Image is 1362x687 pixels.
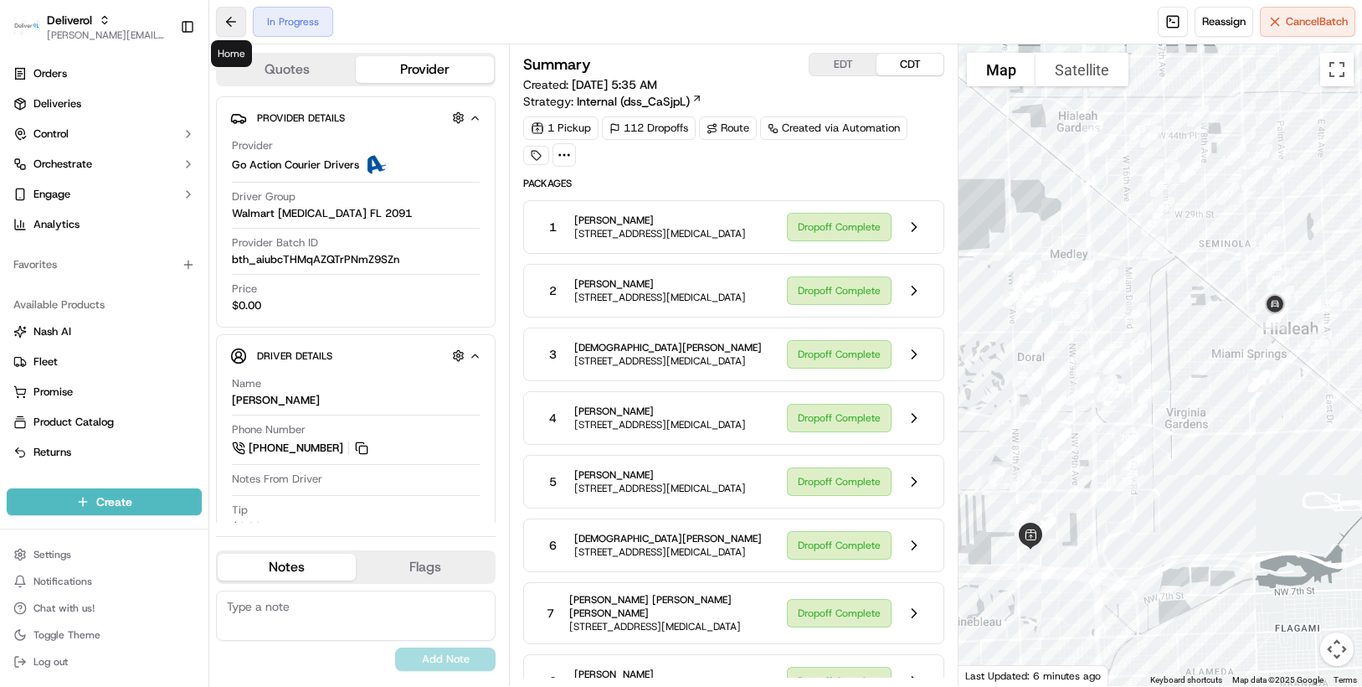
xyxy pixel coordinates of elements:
div: 20 [1012,390,1047,426]
span: Go Action Courier Drivers [232,158,359,173]
div: 38 [1052,259,1087,294]
span: [DATE] 5:35 AM [572,77,657,92]
div: Home [211,40,252,67]
div: Past conversations [17,218,112,231]
button: Notifications [7,570,202,593]
div: Last Updated: 6 minutes ago [959,665,1108,686]
div: 9 [975,467,1010,502]
span: [PHONE_NUMBER] [249,441,343,456]
div: [PERSON_NAME] [232,393,320,408]
span: Product Catalog [33,415,114,430]
button: Map camera controls [1320,633,1354,666]
div: 55 [1057,297,1092,333]
div: 41 [997,245,1032,280]
button: Control [7,121,202,147]
span: [PERSON_NAME] [52,305,136,318]
a: Deliveries [7,90,202,117]
div: 51 [1039,264,1074,299]
div: 100 [1244,137,1279,173]
a: Promise [13,385,195,400]
div: 72 [1109,463,1144,498]
div: Created via Automation [760,116,907,140]
span: Analytics [33,217,80,232]
img: Charles Folsom [17,244,44,271]
img: Google [963,664,1018,686]
button: Create [7,488,202,515]
a: [PHONE_NUMBER] [232,439,371,457]
span: Engage [33,187,70,202]
span: Provider Batch ID [232,235,318,251]
div: 66 [1118,296,1154,331]
span: bth_aiubcTHMqAZQTrPNmZ9SZn [232,252,399,267]
div: 87 [1135,152,1170,188]
button: Returns [7,439,202,466]
a: Returns [13,445,195,460]
span: [STREET_ADDRESS][MEDICAL_DATA] [574,227,746,240]
div: 93 [1123,111,1158,147]
button: Fleet [7,349,202,375]
span: Phone Number [232,422,306,437]
span: Chat with us! [33,602,95,615]
span: Walmart [MEDICAL_DATA] FL 2091 [232,206,412,221]
div: 89 [1075,115,1110,150]
a: Internal (dss_CaSjpL) [577,93,702,110]
h3: Summary [523,57,591,72]
div: 82 [1136,230,1171,265]
div: 75 [1119,396,1154,431]
span: [PERSON_NAME] [574,668,746,681]
div: 60 [1060,377,1095,412]
div: 99 [1235,163,1270,198]
span: 7 [547,605,554,622]
a: Analytics [7,211,202,238]
span: Control [33,127,69,142]
span: [STREET_ADDRESS][MEDICAL_DATA] [574,545,762,559]
div: $0.00 [232,519,261,535]
span: 11:06 AM [148,260,196,273]
button: Notes [218,554,356,581]
div: 95 [1180,98,1216,133]
button: Show satellite imagery [1036,53,1128,86]
a: Terms (opens in new tab) [1334,675,1357,684]
button: CancelBatch [1260,7,1355,37]
div: Favorites [7,251,202,278]
button: Flags [356,554,494,581]
div: 54 [1062,254,1097,289]
div: 106 [1266,279,1301,314]
div: 81 [1090,262,1125,297]
a: Powered byPylon [118,415,203,428]
img: Chris Sexton [17,289,44,316]
span: [PERSON_NAME] [574,277,746,291]
span: [STREET_ADDRESS][MEDICAL_DATA] [574,354,762,368]
span: [STREET_ADDRESS][MEDICAL_DATA] [569,620,774,633]
span: [PERSON_NAME] [574,468,746,482]
img: 1736555255976-a54dd68f-1ca7-489b-9aae-adbdc363a1c4 [33,261,47,274]
span: [STREET_ADDRESS][MEDICAL_DATA] [574,482,746,495]
div: 96 [1173,154,1208,189]
span: API Documentation [158,374,269,391]
span: • [139,305,145,318]
button: Quotes [218,56,356,83]
div: 108 [1296,292,1331,328]
div: 112 [1241,364,1277,399]
div: 56 [1019,359,1054,394]
div: 79 [1090,373,1125,408]
span: [PERSON_NAME] [52,260,136,273]
button: Settings [7,543,202,566]
input: Got a question? Start typing here... [44,108,301,126]
span: $0.00 [232,298,261,313]
div: 💻 [141,376,155,390]
span: [DEMOGRAPHIC_DATA][PERSON_NAME] [574,532,762,545]
div: Strategy: [523,93,702,110]
span: Deliveries [33,96,81,111]
span: Fleet [33,354,58,369]
span: [DEMOGRAPHIC_DATA][PERSON_NAME] [574,341,762,354]
span: Price [232,282,257,297]
button: Deliverol [47,12,92,28]
img: ActionCourier.png [366,155,386,175]
span: Map data ©2025 Google [1232,675,1323,684]
button: Log out [7,650,202,674]
a: Nash AI [13,324,195,339]
div: 62 [1066,349,1102,384]
span: [PERSON_NAME] [574,214,746,227]
div: 6 [1027,510,1062,545]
